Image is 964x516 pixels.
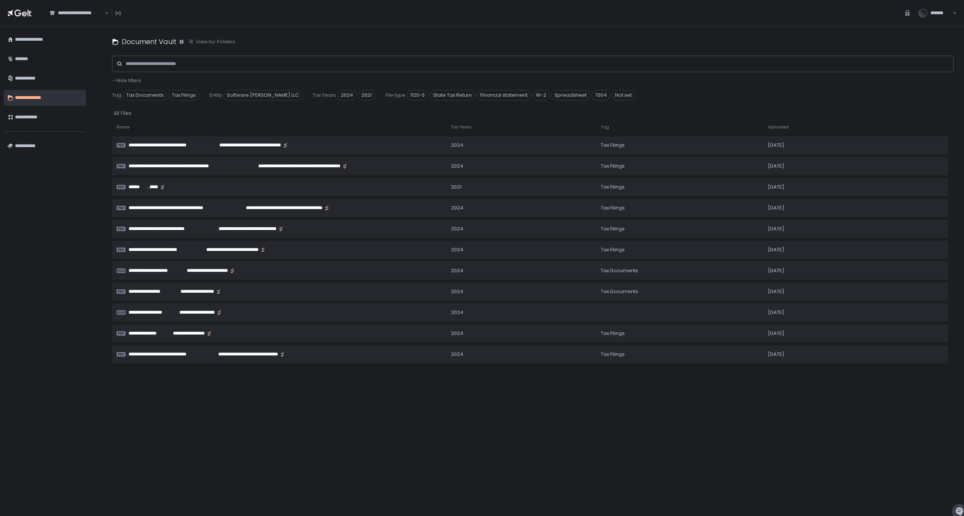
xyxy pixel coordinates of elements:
[451,288,463,295] div: 2024
[358,90,375,100] span: 2021
[768,267,784,274] span: [DATE]
[386,92,405,99] span: File type
[451,184,461,190] div: 2021
[768,184,784,190] span: [DATE]
[768,124,789,130] span: Uploaded
[451,351,463,358] div: 2024
[601,124,609,130] span: Tag
[188,38,235,45] button: View by: Folders
[451,267,463,274] div: 2024
[223,90,302,100] span: Software [PERSON_NAME] LLC
[114,109,132,117] div: All Files
[768,309,784,316] span: [DATE]
[768,163,784,170] span: [DATE]
[451,163,463,170] div: 2024
[114,109,133,117] button: All Files
[768,246,784,253] span: [DATE]
[532,90,550,100] span: W-2
[210,92,222,99] span: Entity
[591,90,610,100] span: 7004
[451,226,463,232] div: 2024
[768,142,784,149] span: [DATE]
[768,330,784,337] span: [DATE]
[451,142,463,149] div: 2024
[612,90,635,100] span: Not set
[451,330,463,337] div: 2024
[477,90,531,100] span: Financial statement
[551,90,590,100] span: Spreadsheet
[123,90,167,100] span: Tax Documents
[112,92,121,99] span: Tag
[430,90,475,100] span: State Tax Return
[768,226,784,232] span: [DATE]
[451,205,463,211] div: 2024
[122,37,176,47] h1: Document Vault
[451,309,463,316] div: 2024
[768,351,784,358] span: [DATE]
[117,124,129,130] span: Name
[112,77,141,84] button: - Hide filters
[451,246,463,253] div: 2024
[768,288,784,295] span: [DATE]
[451,124,472,130] span: Tax Years
[45,5,109,21] div: Search for option
[169,90,199,100] span: Tax Filings
[313,92,336,99] span: Tax Years
[768,205,784,211] span: [DATE]
[337,90,356,100] span: 2024
[407,90,428,100] span: 1120-S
